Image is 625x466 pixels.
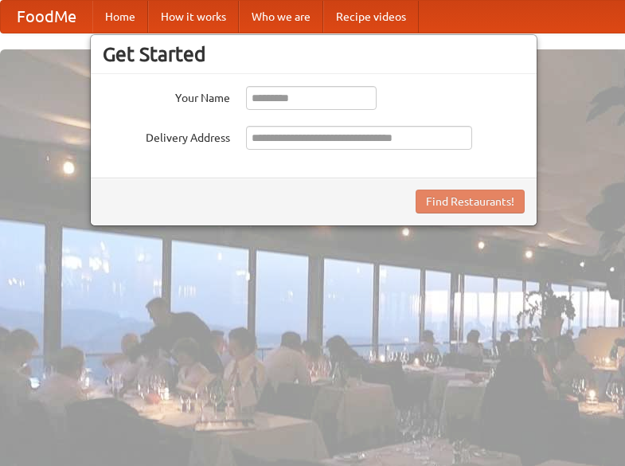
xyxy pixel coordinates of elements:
[239,1,323,33] a: Who we are
[1,1,92,33] a: FoodMe
[148,1,239,33] a: How it works
[103,126,230,146] label: Delivery Address
[103,42,525,66] h3: Get Started
[416,190,525,213] button: Find Restaurants!
[103,86,230,106] label: Your Name
[323,1,419,33] a: Recipe videos
[92,1,148,33] a: Home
